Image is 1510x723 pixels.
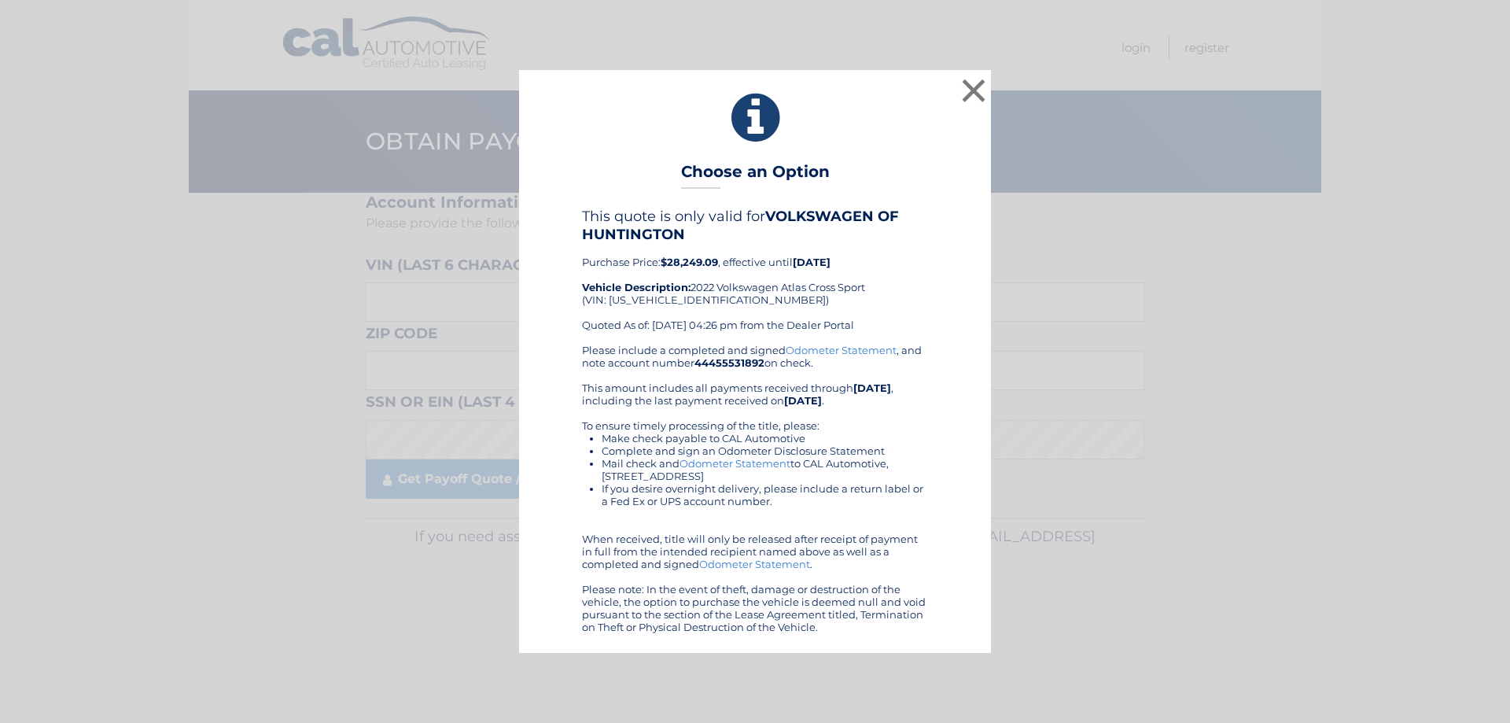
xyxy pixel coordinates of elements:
[602,432,928,444] li: Make check payable to CAL Automotive
[602,444,928,457] li: Complete and sign an Odometer Disclosure Statement
[958,75,989,106] button: ×
[784,394,822,407] b: [DATE]
[786,344,897,356] a: Odometer Statement
[694,356,764,369] b: 44455531892
[602,457,928,482] li: Mail check and to CAL Automotive, [STREET_ADDRESS]
[679,457,790,470] a: Odometer Statement
[793,256,830,268] b: [DATE]
[582,208,899,242] b: VOLKSWAGEN OF HUNTINGTON
[853,382,891,394] b: [DATE]
[582,208,928,343] div: Purchase Price: , effective until 2022 Volkswagen Atlas Cross Sport (VIN: [US_VEHICLE_IDENTIFICAT...
[582,344,928,633] div: Please include a completed and signed , and note account number on check. This amount includes al...
[602,482,928,507] li: If you desire overnight delivery, please include a return label or a Fed Ex or UPS account number.
[582,208,928,242] h4: This quote is only valid for
[661,256,718,268] b: $28,249.09
[681,162,830,190] h3: Choose an Option
[699,558,810,570] a: Odometer Statement
[582,281,691,293] strong: Vehicle Description:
